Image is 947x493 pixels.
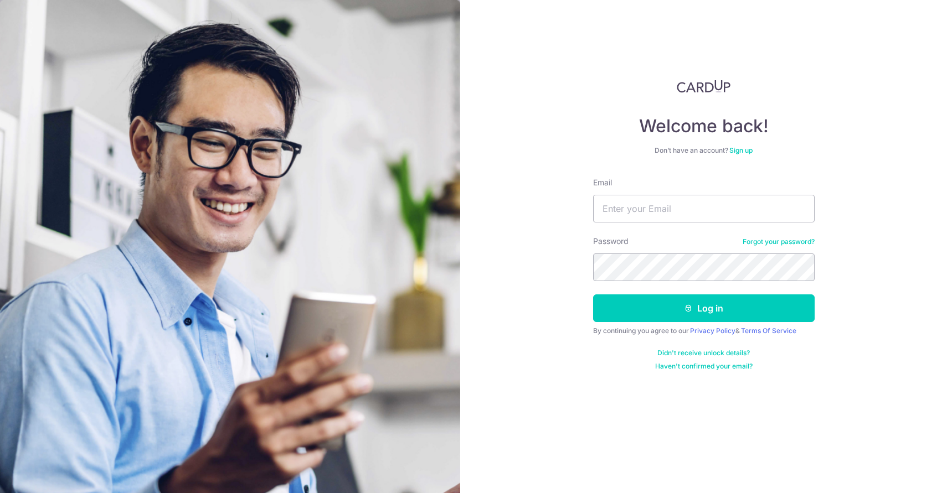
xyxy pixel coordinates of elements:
[743,237,815,246] a: Forgot your password?
[655,362,753,371] a: Haven't confirmed your email?
[593,146,815,155] div: Don’t have an account?
[593,177,612,188] label: Email
[741,326,796,335] a: Terms Of Service
[657,349,750,357] a: Didn't receive unlock details?
[593,294,815,322] button: Log in
[690,326,735,335] a: Privacy Policy
[677,80,731,93] img: CardUp Logo
[593,236,629,247] label: Password
[729,146,753,154] a: Sign up
[593,115,815,137] h4: Welcome back!
[593,195,815,222] input: Enter your Email
[593,326,815,335] div: By continuing you agree to our &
